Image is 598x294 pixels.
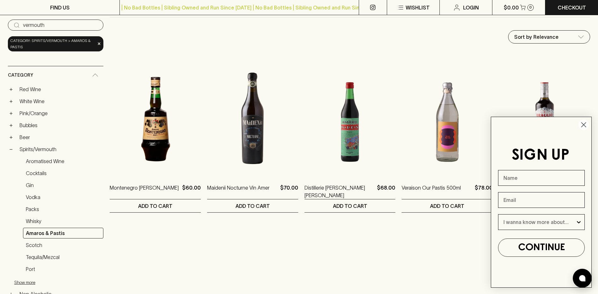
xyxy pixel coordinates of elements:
button: CONTINUE [498,238,585,257]
button: Show more [14,276,97,289]
a: Veraison Our Pastis 500ml [402,184,461,199]
p: ADD TO CART [430,202,464,210]
span: Category [8,71,33,79]
a: Gin [23,180,103,191]
div: Category [8,66,103,84]
a: Packs [23,204,103,215]
button: ADD TO CART [402,199,493,212]
a: Montenegro [PERSON_NAME] [110,184,179,199]
p: $78.00 [475,184,493,199]
input: I wanna know more about... [503,215,576,230]
a: Maidenii Nocturne Vin Amer [207,184,270,199]
p: ADD TO CART [235,202,270,210]
p: Sort by Relevance [514,33,559,41]
button: − [8,146,14,152]
p: ADD TO CART [138,202,172,210]
img: Veraison Our Pastis 500ml [402,64,493,174]
p: $60.00 [182,184,201,199]
a: Scotch [23,240,103,250]
p: FIND US [50,4,70,11]
p: Checkout [558,4,586,11]
button: + [8,134,14,140]
a: Red Wine [17,84,103,95]
div: Sort by Relevance [508,31,590,43]
a: Amaros & Pastis [23,228,103,238]
p: $70.00 [280,184,298,199]
a: Vodka [23,192,103,203]
a: Beer [17,132,103,143]
span: × [97,40,101,47]
button: ADD TO CART [305,199,396,212]
button: Close dialog [578,119,589,130]
a: Distillerie [PERSON_NAME] [PERSON_NAME] [305,184,375,199]
a: Pink/Orange [17,108,103,119]
p: 0 [529,6,532,9]
p: ADD TO CART [333,202,367,210]
a: Bubbles [17,120,103,131]
span: Category: spirits/vermouth > amaros & pastis [10,38,95,50]
input: Email [498,192,585,208]
button: + [8,98,14,104]
img: Montenegro Amaro [110,64,201,174]
img: Distillerie Francoli Antico Amaro Noveis [305,64,396,174]
p: $0.00 [504,4,519,11]
input: Try “Pinot noir” [23,20,98,30]
a: Aromatised Wine [23,156,103,167]
nav: pagination navigation [110,220,590,233]
button: + [8,122,14,128]
a: Tequila/Mezcal [23,252,103,262]
div: FLYOUT Form [485,110,598,294]
img: Maidenii Nocturne Vin Amer [207,64,298,174]
button: ADD TO CART [110,199,201,212]
a: Cocktails [23,168,103,179]
a: Port [23,264,103,274]
button: ADD TO CART [207,199,298,212]
img: bubble-icon [579,275,585,281]
a: Whisky [23,216,103,226]
a: White Wine [17,96,103,107]
button: + [8,110,14,116]
img: Bràulio Amaro Alpino [499,64,590,174]
p: Login [463,4,479,11]
input: Name [498,170,585,186]
p: $68.00 [377,184,395,199]
p: Wishlist [406,4,430,11]
button: + [8,86,14,92]
button: Show Options [576,215,582,230]
span: SIGN UP [512,148,569,163]
a: Spirits/Vermouth [17,144,103,155]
